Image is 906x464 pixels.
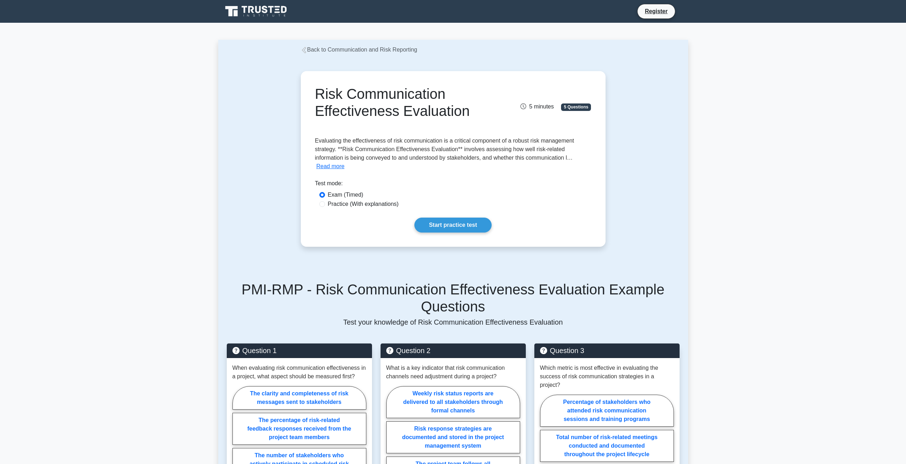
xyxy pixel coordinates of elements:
label: Percentage of stakeholders who attended risk communication sessions and training programs [540,395,674,427]
label: The clarity and completeness of risk messages sent to stakeholders [232,386,366,410]
span: Evaluating the effectiveness of risk communication is a critical component of a robust risk manag... [315,138,574,161]
button: Read more [316,162,345,171]
label: The percentage of risk-related feedback responses received from the project team members [232,413,366,445]
label: Exam (Timed) [328,191,363,199]
a: Register [640,7,672,16]
span: 5 minutes [520,103,554,110]
label: Practice (With explanations) [328,200,399,208]
h5: Question 3 [540,346,674,355]
h1: Risk Communication Effectiveness Evaluation [315,85,496,119]
h5: PMI-RMP - Risk Communication Effectiveness Evaluation Example Questions [227,281,680,315]
p: Which metric is most effective in evaluating the success of risk communication strategies in a pr... [540,364,674,389]
p: When evaluating risk communication effectiveness in a project, what aspect should be measured first? [232,364,366,381]
h5: Question 1 [232,346,366,355]
p: Test your knowledge of Risk Communication Effectiveness Evaluation [227,318,680,326]
a: Back to Communication and Risk Reporting [301,47,417,53]
label: Weekly risk status reports are delivered to all stakeholders through formal channels [386,386,520,418]
p: What is a key indicator that risk communication channels need adjustment during a project? [386,364,520,381]
h5: Question 2 [386,346,520,355]
span: 5 Questions [561,103,591,111]
div: Test mode: [315,179,591,191]
label: Total number of risk-related meetings conducted and documented throughout the project lifecycle [540,430,674,462]
label: Risk response strategies are documented and stored in the project management system [386,421,520,453]
a: Start practice test [414,218,492,233]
